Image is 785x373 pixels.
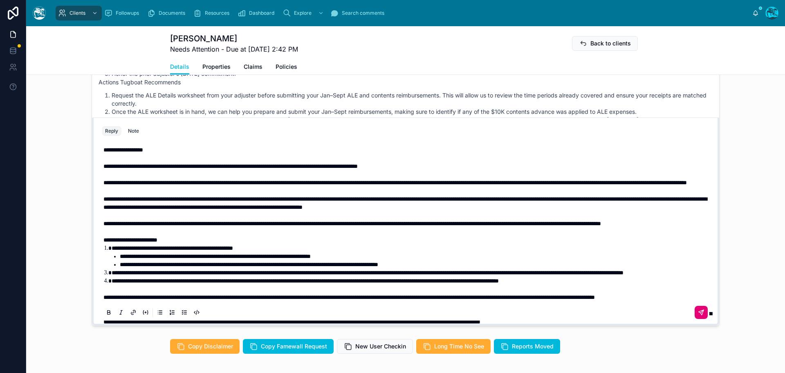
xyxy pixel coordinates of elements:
[494,339,560,354] button: Reports Moved
[170,63,189,71] span: Details
[128,128,139,134] div: Note
[112,116,713,132] li: Send a written request to the new adjuster reminding them of the [DATE] letter and asking for the...
[188,342,233,350] span: Copy Disclaimer
[355,342,406,350] span: New User Checkin
[70,10,85,16] span: Clients
[205,10,229,16] span: Resources
[170,339,240,354] button: Copy Disclaimer
[112,91,713,108] li: Request the ALE Details worksheet from your adjuster before submitting your Jan–Sept ALE and cont...
[244,63,262,71] span: Claims
[328,6,390,20] a: Search comments
[434,342,484,350] span: Long Time No See
[202,63,231,71] span: Properties
[102,6,145,20] a: Followups
[294,10,312,16] span: Explore
[191,6,235,20] a: Resources
[170,33,298,44] h1: [PERSON_NAME]
[243,339,334,354] button: Copy Famewall Request
[235,6,280,20] a: Dashboard
[56,6,102,20] a: Clients
[590,39,631,47] span: Back to clients
[276,59,297,76] a: Policies
[261,342,327,350] span: Copy Famewall Request
[170,59,189,75] a: Details
[342,10,384,16] span: Search comments
[249,10,274,16] span: Dashboard
[572,36,638,51] button: Back to clients
[125,126,142,136] button: Note
[102,126,121,136] button: Reply
[280,6,328,20] a: Explore
[112,108,713,116] li: Once the ALE worksheet is in hand, we can help you prepare and submit your Jan–Sept reimbursement...
[33,7,46,20] img: App logo
[416,339,491,354] button: Long Time No See
[99,78,713,86] p: Actions Tugboat Recommends
[52,4,752,22] div: scrollable content
[116,10,139,16] span: Followups
[145,6,191,20] a: Documents
[202,59,231,76] a: Properties
[276,63,297,71] span: Policies
[170,44,298,54] span: Needs Attention - Due at [DATE] 2:42 PM
[159,10,185,16] span: Documents
[244,59,262,76] a: Claims
[512,342,554,350] span: Reports Moved
[337,339,413,354] button: New User Checkin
